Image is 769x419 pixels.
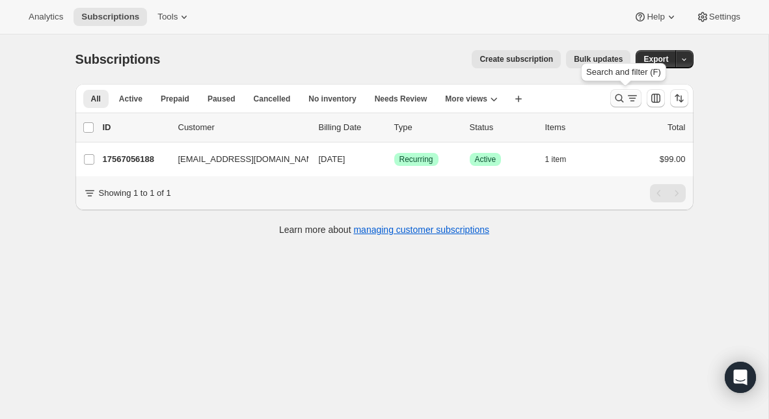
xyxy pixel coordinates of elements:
[668,121,685,134] p: Total
[636,50,676,68] button: Export
[178,153,321,166] span: [EMAIL_ADDRESS][DOMAIN_NAME]
[643,54,668,64] span: Export
[647,89,665,107] button: Customize table column order and visibility
[508,90,529,108] button: Create new view
[161,94,189,104] span: Prepaid
[475,154,496,165] span: Active
[254,94,291,104] span: Cancelled
[279,223,489,236] p: Learn more about
[610,89,641,107] button: Search and filter results
[81,12,139,22] span: Subscriptions
[99,187,171,200] p: Showing 1 to 1 of 1
[472,50,561,68] button: Create subscription
[308,94,356,104] span: No inventory
[574,54,623,64] span: Bulk updates
[725,362,756,393] div: Open Intercom Messenger
[709,12,740,22] span: Settings
[103,153,168,166] p: 17567056188
[445,94,487,104] span: More views
[119,94,142,104] span: Active
[103,121,686,134] div: IDCustomerBilling DateTypeStatusItemsTotal
[103,150,686,169] div: 17567056188[EMAIL_ADDRESS][DOMAIN_NAME][DATE]SuccessRecurringSuccessActive1 item$99.00
[399,154,433,165] span: Recurring
[170,149,301,170] button: [EMAIL_ADDRESS][DOMAIN_NAME]
[75,52,161,66] span: Subscriptions
[21,8,71,26] button: Analytics
[178,121,308,134] p: Customer
[566,50,630,68] button: Bulk updates
[103,121,168,134] p: ID
[150,8,198,26] button: Tools
[688,8,748,26] button: Settings
[470,121,535,134] p: Status
[545,150,581,169] button: 1 item
[660,154,686,164] span: $99.00
[479,54,553,64] span: Create subscription
[74,8,147,26] button: Subscriptions
[375,94,427,104] span: Needs Review
[208,94,236,104] span: Paused
[670,89,688,107] button: Sort the results
[319,121,384,134] p: Billing Date
[29,12,63,22] span: Analytics
[157,12,178,22] span: Tools
[91,94,101,104] span: All
[437,90,506,108] button: More views
[626,8,685,26] button: Help
[353,224,489,235] a: managing customer subscriptions
[394,121,459,134] div: Type
[650,184,686,202] nav: Pagination
[319,154,345,164] span: [DATE]
[647,12,664,22] span: Help
[545,121,610,134] div: Items
[545,154,567,165] span: 1 item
